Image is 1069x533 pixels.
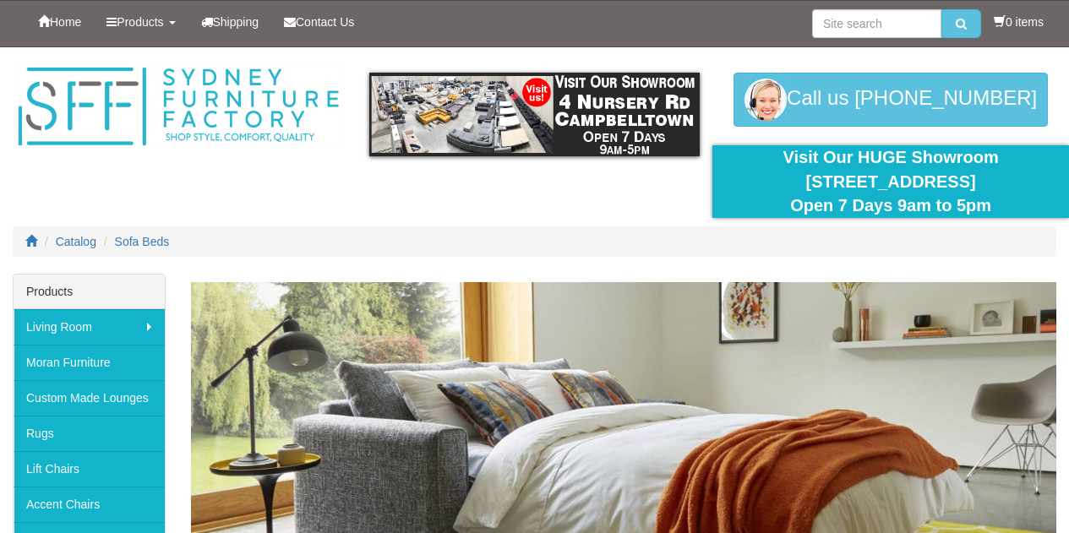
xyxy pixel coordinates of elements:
a: Lift Chairs [14,451,165,487]
a: Custom Made Lounges [14,380,165,416]
a: Shipping [188,1,272,43]
span: Home [50,15,81,29]
a: Home [25,1,94,43]
a: Sofa Beds [115,235,170,248]
li: 0 items [994,14,1044,30]
input: Site search [812,9,941,38]
a: Moran Furniture [14,345,165,380]
a: Rugs [14,416,165,451]
a: Accent Chairs [14,487,165,522]
a: Contact Us [271,1,367,43]
span: Contact Us [296,15,354,29]
img: showroom.gif [369,73,701,156]
a: Catalog [56,235,96,248]
div: Products [14,275,165,309]
div: Visit Our HUGE Showroom [STREET_ADDRESS] Open 7 Days 9am to 5pm [725,145,1056,218]
a: Living Room [14,309,165,345]
a: Products [94,1,188,43]
img: Sydney Furniture Factory [13,64,344,150]
span: Products [117,15,163,29]
span: Shipping [213,15,259,29]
